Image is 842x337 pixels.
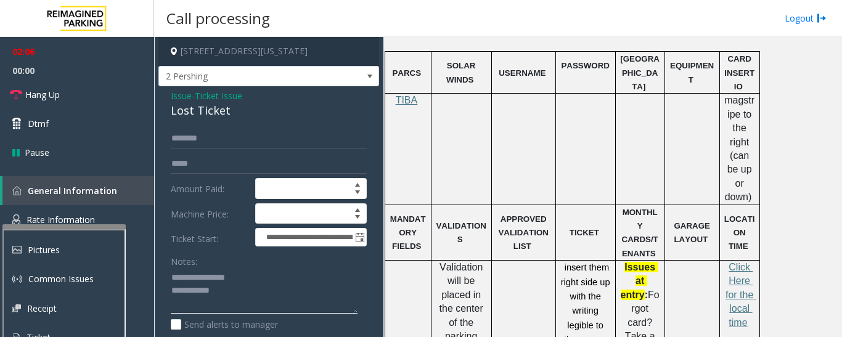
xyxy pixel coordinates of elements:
span: Increase value [349,204,366,214]
a: Click Here for the local time [726,262,756,328]
label: Send alerts to manager [171,318,278,331]
span: TICKET [570,228,599,237]
span: 2 Pershing [159,67,335,86]
a: General Information [2,176,154,205]
span: Issue [171,89,192,102]
span: USERNAME [499,68,546,78]
span: Dtmf [28,117,49,130]
span: Decrease value [349,214,366,224]
span: SOLAR WINDS [446,61,478,84]
span: TIBA [396,95,418,105]
span: Issues at entry [621,262,658,300]
span: MONTHLY CARDS/TENANTS [622,208,658,258]
span: MANDATORY FIELDS [390,214,426,251]
img: logout [817,12,827,25]
span: VALIDATIONS [436,221,486,244]
span: PASSWORD [561,61,610,70]
span: General Information [28,185,117,197]
span: CARD INSERTIO [724,54,754,91]
span: Decrease value [349,189,366,198]
span: Click Here for the local time [726,262,756,328]
span: Toggle popup [353,229,366,246]
div: Lost Ticket [171,102,367,119]
span: Ticket Issue [195,89,242,102]
span: Hang Up [25,88,60,101]
a: Logout [785,12,827,25]
span: magstripe to the right (can be up or down) [724,95,754,202]
span: GARAGE LAYOUT [674,221,712,244]
h3: Call processing [160,3,276,33]
span: LOCATION TIME [724,214,755,251]
span: Increase value [349,179,366,189]
img: 'icon' [12,214,20,225]
label: Ticket Start: [168,228,252,246]
label: Machine Price: [168,203,252,224]
label: Notes: [171,251,197,268]
span: Rate Information [27,214,95,225]
img: 'icon' [12,186,22,195]
span: Pause [25,146,49,159]
span: EQUIPMENT [670,61,714,84]
span: APPROVED VALIDATION LIST [498,214,550,251]
label: Amount Paid: [168,178,252,199]
span: - [192,90,242,102]
span: [GEOGRAPHIC_DATA] [620,54,660,91]
span: : [645,290,648,300]
a: TIBA [396,95,418,105]
span: PARCS [392,68,421,78]
h4: [STREET_ADDRESS][US_STATE] [158,37,379,66]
